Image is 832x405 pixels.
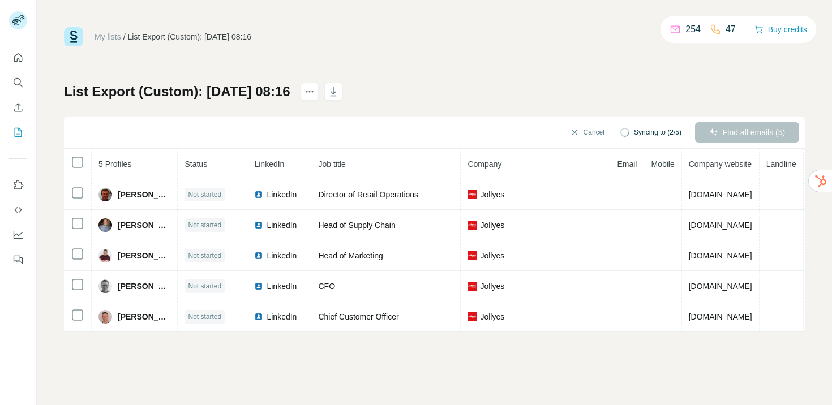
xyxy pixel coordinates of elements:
span: LinkedIn [267,311,297,322]
span: Not started [188,189,221,200]
img: LinkedIn logo [254,251,263,260]
span: [PERSON_NAME] [118,189,171,200]
button: Cancel [562,122,612,143]
span: Mobile [651,160,674,169]
span: Job title [318,160,345,169]
span: Landline [766,160,796,169]
img: company-logo [468,221,477,230]
button: Use Surfe on LinkedIn [9,175,27,195]
img: Avatar [98,218,112,232]
img: Avatar [98,249,112,262]
button: Dashboard [9,225,27,245]
span: Jollyes [480,281,504,292]
img: LinkedIn logo [254,282,263,291]
span: [DOMAIN_NAME] [689,190,752,199]
span: Director of Retail Operations [318,190,418,199]
span: Email [617,160,637,169]
span: LinkedIn [267,250,297,261]
img: Avatar [98,188,112,201]
img: company-logo [468,251,477,260]
h1: List Export (Custom): [DATE] 08:16 [64,83,290,101]
img: LinkedIn logo [254,312,263,321]
span: Syncing to (2/5) [634,127,681,137]
span: LinkedIn [267,219,297,231]
p: 47 [726,23,736,36]
span: [DOMAIN_NAME] [689,312,752,321]
div: List Export (Custom): [DATE] 08:16 [128,31,251,42]
button: Search [9,72,27,93]
span: [DOMAIN_NAME] [689,282,752,291]
span: Company [468,160,501,169]
span: LinkedIn [267,189,297,200]
button: actions [301,83,319,101]
img: company-logo [468,282,477,291]
span: LinkedIn [254,160,284,169]
span: Jollyes [480,250,504,261]
li: / [123,31,126,42]
span: Head of Supply Chain [318,221,395,230]
button: Buy credits [754,21,807,37]
span: Head of Marketing [318,251,383,260]
span: [DOMAIN_NAME] [689,221,752,230]
span: Not started [188,312,221,322]
span: LinkedIn [267,281,297,292]
img: company-logo [468,312,477,321]
button: Use Surfe API [9,200,27,220]
button: Quick start [9,48,27,68]
span: Not started [188,251,221,261]
span: Not started [188,281,221,291]
span: Jollyes [480,219,504,231]
img: LinkedIn logo [254,221,263,230]
span: Not started [188,220,221,230]
p: 254 [685,23,701,36]
img: Avatar [98,279,112,293]
button: My lists [9,122,27,143]
span: [PERSON_NAME] [118,281,170,292]
img: company-logo [468,190,477,199]
span: Jollyes [480,311,504,322]
a: My lists [95,32,121,41]
span: 5 Profiles [98,160,131,169]
button: Feedback [9,249,27,270]
span: Company website [689,160,752,169]
img: LinkedIn logo [254,190,263,199]
span: Jollyes [480,189,504,200]
button: Enrich CSV [9,97,27,118]
img: Avatar [98,310,112,324]
span: Chief Customer Officer [318,312,398,321]
span: [PERSON_NAME] [118,250,170,261]
span: Status [185,160,207,169]
img: Surfe Logo [64,27,83,46]
span: [PERSON_NAME] [118,311,170,322]
span: [DOMAIN_NAME] [689,251,752,260]
span: CFO [318,282,335,291]
span: [PERSON_NAME] [118,219,170,231]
